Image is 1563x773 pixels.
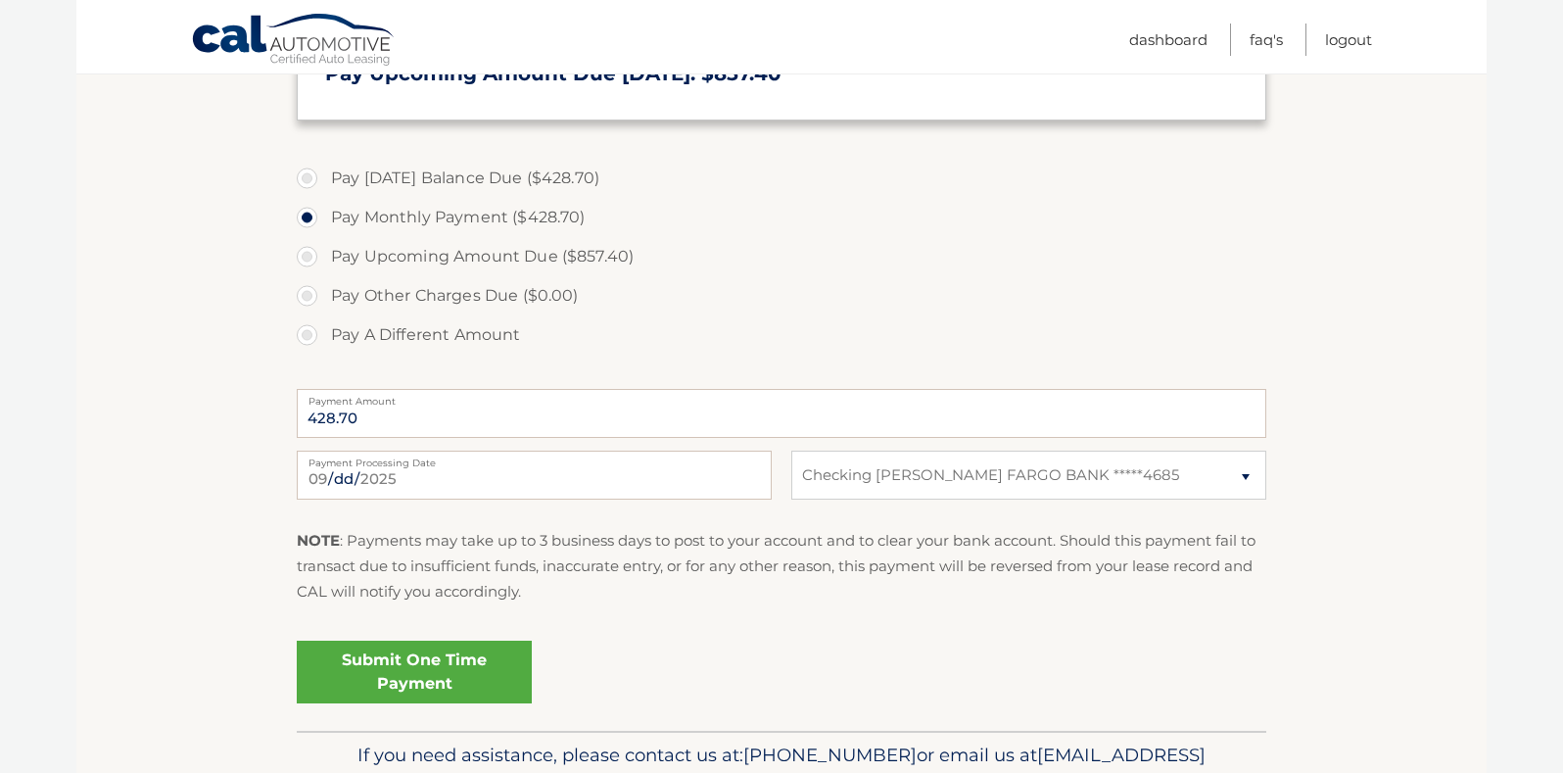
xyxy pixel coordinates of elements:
[297,641,532,703] a: Submit One Time Payment
[297,198,1266,237] label: Pay Monthly Payment ($428.70)
[297,237,1266,276] label: Pay Upcoming Amount Due ($857.40)
[297,276,1266,315] label: Pay Other Charges Due ($0.00)
[297,451,772,500] input: Payment Date
[1325,24,1372,56] a: Logout
[297,315,1266,355] label: Pay A Different Amount
[191,13,397,70] a: Cal Automotive
[297,531,340,550] strong: NOTE
[743,744,917,766] span: [PHONE_NUMBER]
[297,159,1266,198] label: Pay [DATE] Balance Due ($428.70)
[297,389,1266,405] label: Payment Amount
[297,389,1266,438] input: Payment Amount
[1250,24,1283,56] a: FAQ's
[297,528,1266,605] p: : Payments may take up to 3 business days to post to your account and to clear your bank account....
[297,451,772,466] label: Payment Processing Date
[1129,24,1208,56] a: Dashboard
